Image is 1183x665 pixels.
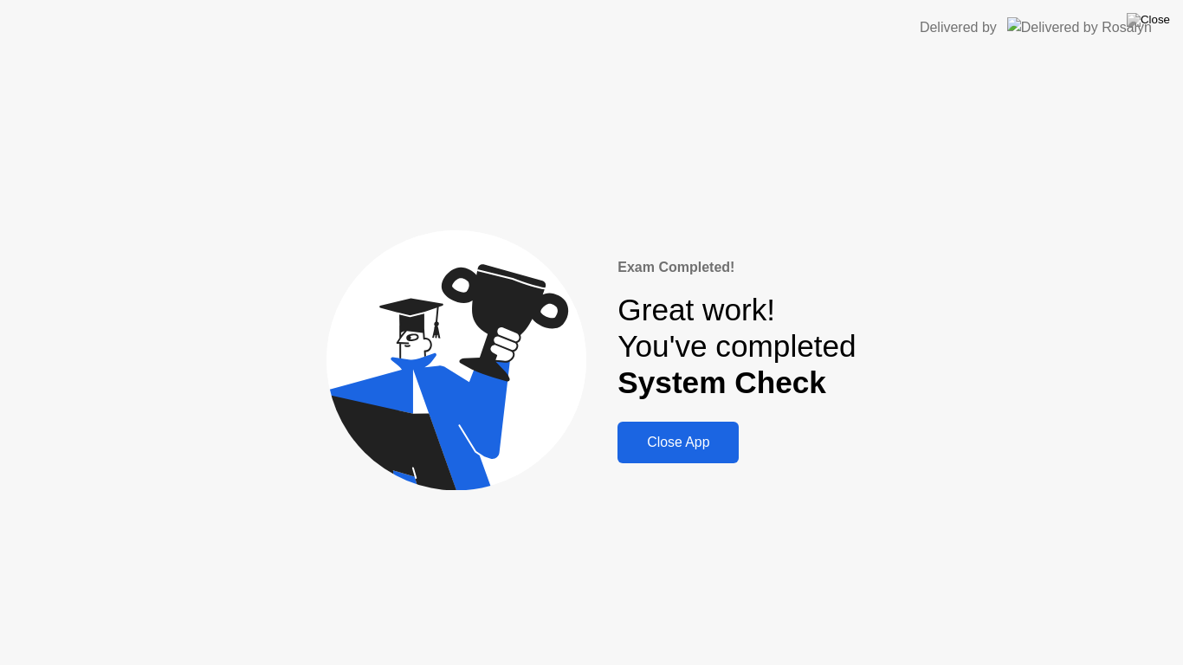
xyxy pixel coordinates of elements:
img: Close [1127,13,1170,27]
div: Delivered by [920,17,997,38]
div: Close App [623,435,734,450]
b: System Check [617,365,826,399]
div: Great work! You've completed [617,292,856,402]
img: Delivered by Rosalyn [1007,17,1152,37]
button: Close App [617,422,739,463]
div: Exam Completed! [617,257,856,278]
